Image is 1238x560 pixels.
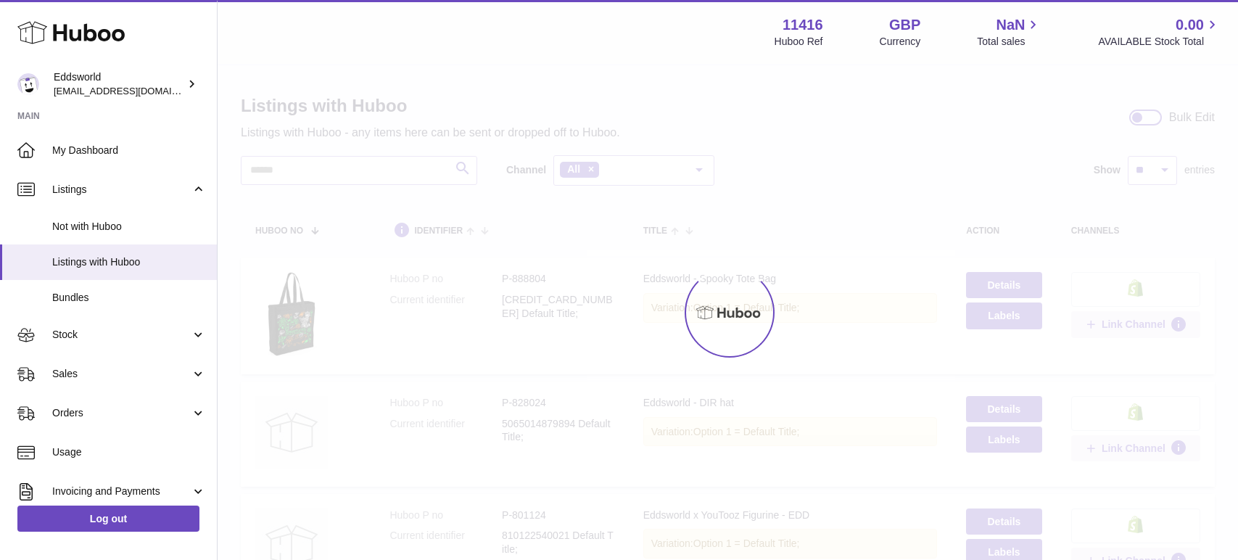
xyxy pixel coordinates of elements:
span: Listings with Huboo [52,255,206,269]
span: AVAILABLE Stock Total [1098,35,1221,49]
a: Log out [17,506,199,532]
img: internalAdmin-11416@internal.huboo.com [17,73,39,95]
span: Not with Huboo [52,220,206,234]
span: Stock [52,328,191,342]
strong: GBP [889,15,920,35]
span: Orders [52,406,191,420]
div: Currency [880,35,921,49]
span: 0.00 [1176,15,1204,35]
a: NaN Total sales [977,15,1041,49]
span: Bundles [52,291,206,305]
div: Huboo Ref [775,35,823,49]
span: Sales [52,367,191,381]
strong: 11416 [783,15,823,35]
span: Usage [52,445,206,459]
a: 0.00 AVAILABLE Stock Total [1098,15,1221,49]
span: [EMAIL_ADDRESS][DOMAIN_NAME] [54,85,213,96]
div: Eddsworld [54,70,184,98]
span: Total sales [977,35,1041,49]
span: Invoicing and Payments [52,485,191,498]
span: My Dashboard [52,144,206,157]
span: Listings [52,183,191,197]
span: NaN [996,15,1025,35]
